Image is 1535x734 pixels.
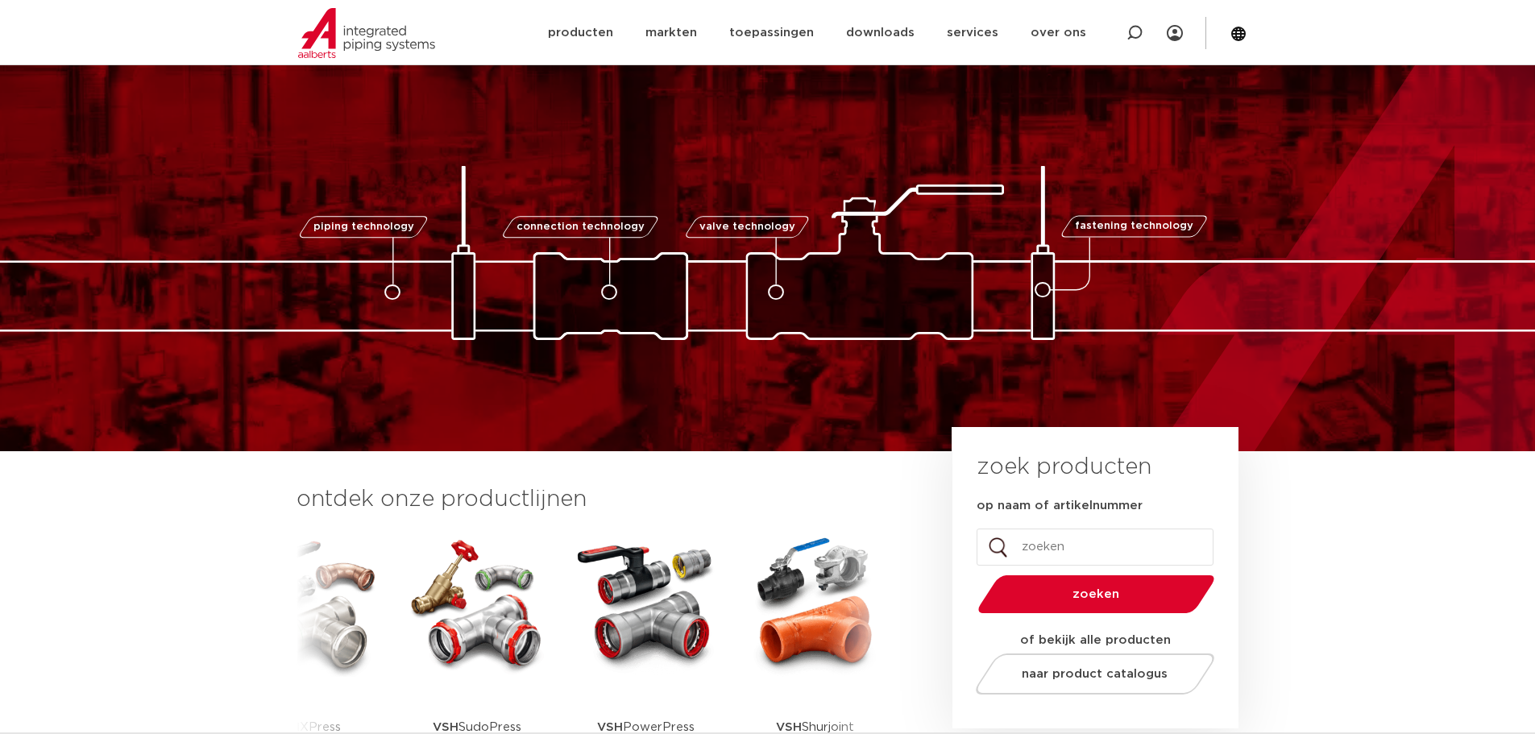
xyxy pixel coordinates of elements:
h3: zoek producten [977,451,1151,483]
strong: VSH [433,721,458,733]
label: op naam of artikelnummer [977,498,1143,514]
strong: VSH [776,721,802,733]
span: fastening technology [1075,222,1193,232]
span: piping technology [313,222,414,232]
strong: VSH [597,721,623,733]
span: valve technology [699,222,795,232]
a: naar product catalogus [971,653,1218,695]
span: zoeken [1019,588,1173,600]
span: connection technology [516,222,644,232]
input: zoeken [977,529,1213,566]
span: naar product catalogus [1022,668,1168,680]
button: zoeken [971,574,1221,615]
h3: ontdek onze productlijnen [297,483,898,516]
strong: of bekijk alle producten [1020,634,1171,646]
